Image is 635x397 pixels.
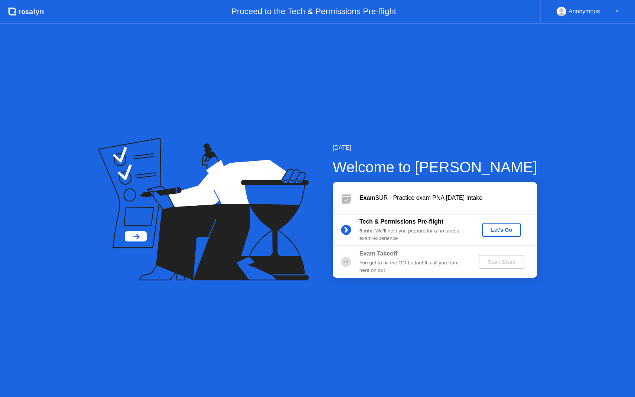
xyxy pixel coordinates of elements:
[485,227,518,233] div: Let's Go
[333,156,537,178] div: Welcome to [PERSON_NAME]
[569,7,600,16] div: Anonymous
[359,250,398,257] b: Exam Takeoff
[359,228,373,234] b: 5 min
[482,223,521,237] button: Let's Go
[479,255,524,269] button: Start Exam
[359,227,466,243] div: : We’ll help you prepare for a no-stress exam experience
[359,195,375,201] b: Exam
[359,259,466,274] div: You get to hit the GO button! It’s all you from here on out
[359,218,443,225] b: Tech & Permissions Pre-flight
[615,7,619,16] div: ▼
[359,193,537,202] div: SUR - Practice exam PNA [DATE] Intake
[482,259,521,265] div: Start Exam
[333,143,537,152] div: [DATE]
